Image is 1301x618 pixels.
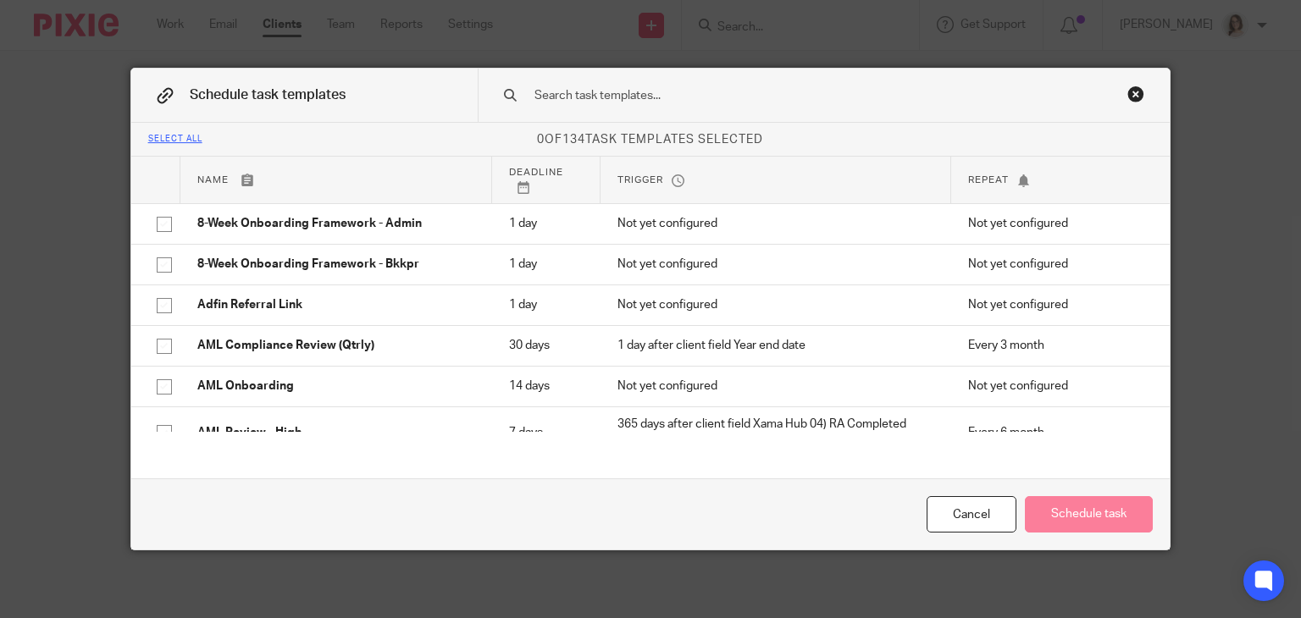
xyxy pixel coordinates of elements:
button: Schedule task [1025,496,1153,532]
span: 134 [562,134,585,146]
p: 1 day [509,215,584,232]
p: Not yet configured [617,296,933,313]
p: Not yet configured [968,378,1145,395]
p: 1 day after client field Year end date [617,337,933,354]
p: 365 days after client field Xama Hub 04) RA Completed Date [617,416,933,450]
input: Search task templates... [533,86,1067,105]
p: 8-Week Onboarding Framework - Admin [197,215,475,232]
p: 7 days [509,424,584,441]
p: of task templates selected [131,131,1171,148]
p: Not yet configured [617,215,933,232]
p: Every 6 month [968,424,1145,441]
p: AML Onboarding [197,378,475,395]
p: Repeat [968,173,1145,187]
p: 1 day [509,256,584,273]
p: 1 day [509,296,584,313]
p: Deadline [509,165,584,194]
div: Close this dialog window [1127,86,1144,102]
p: AML Compliance Review (Qtrly) [197,337,475,354]
div: Select all [148,135,202,145]
p: 30 days [509,337,584,354]
p: Trigger [617,173,933,187]
p: Not yet configured [617,378,933,395]
p: Not yet configured [968,215,1145,232]
p: AML Review - High [197,424,475,441]
p: 8-Week Onboarding Framework - Bkkpr [197,256,475,273]
div: Cancel [927,496,1016,532]
p: Every 3 month [968,337,1145,354]
p: Not yet configured [617,256,933,273]
p: Not yet configured [968,256,1145,273]
p: Adfin Referral Link [197,296,475,313]
span: Schedule task templates [190,88,346,102]
span: 0 [537,134,545,146]
p: Not yet configured [968,296,1145,313]
span: Name [197,175,229,185]
p: 14 days [509,378,584,395]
